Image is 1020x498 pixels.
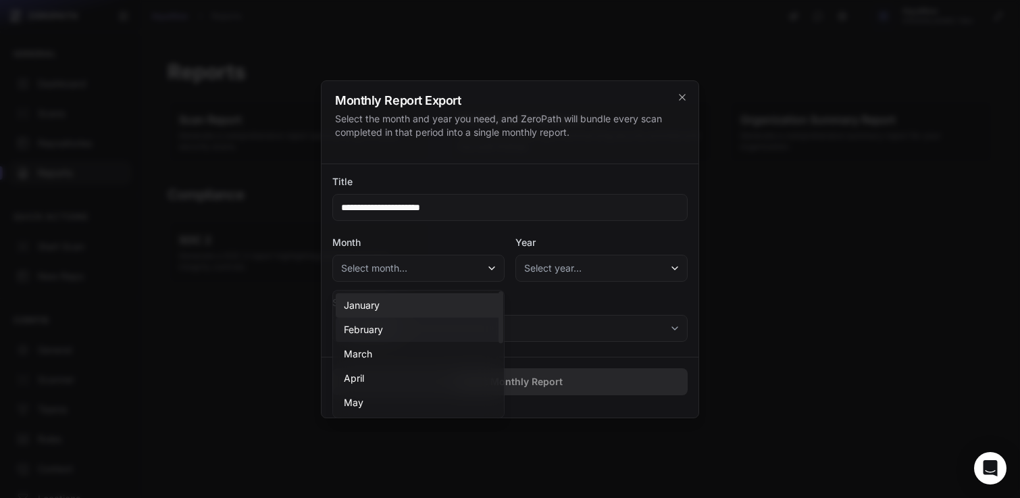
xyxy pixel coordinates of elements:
[332,236,505,249] label: Month
[335,112,685,139] div: Select the month and year you need, and ZeroPath will bundle every scan completed in that period ...
[332,368,688,395] button: Export Monthly Report
[335,95,685,107] h2: Monthly Report Export
[332,296,688,309] label: Severity Filter
[336,293,501,318] div: January
[677,92,688,103] svg: cross 2,
[332,315,688,342] button: All severities
[336,318,501,342] div: February
[341,262,407,275] span: Select month...
[332,290,505,418] div: Select month...
[332,175,688,189] label: Title
[974,452,1006,484] div: Open Intercom Messenger
[336,391,501,415] div: May
[515,236,688,249] label: Year
[524,262,582,275] span: Select year…
[336,342,501,366] div: March
[515,255,688,282] button: Select year…
[332,255,505,282] button: Select month...
[336,366,501,391] div: April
